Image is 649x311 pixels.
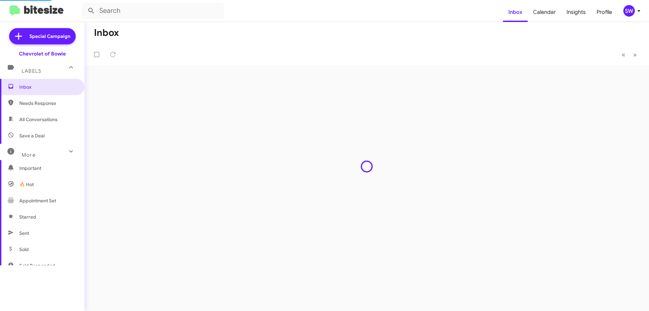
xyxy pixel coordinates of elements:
[19,50,66,57] div: Chevrolet of Bowie
[19,181,34,188] span: 🔥 Hot
[22,68,41,74] span: Labels
[528,2,561,22] a: Calendar
[29,33,70,40] span: Special Campaign
[19,132,45,139] span: Save a Deal
[19,84,77,90] span: Inbox
[622,50,625,59] span: «
[618,48,641,62] nav: Page navigation example
[503,2,528,22] a: Inbox
[618,5,642,17] button: SW
[19,214,36,220] span: Starred
[9,28,76,44] a: Special Campaign
[633,50,637,59] span: »
[19,100,77,107] span: Needs Response
[591,2,618,22] a: Profile
[629,48,641,62] button: Next
[19,116,57,123] span: All Conversations
[618,48,629,62] button: Previous
[94,27,119,38] h1: Inbox
[19,246,29,253] span: Sold
[19,230,29,237] span: Sent
[19,197,56,204] span: Appointment Set
[22,152,35,158] span: More
[82,3,224,19] input: Search
[19,165,77,172] span: Important
[561,2,591,22] a: Insights
[623,5,635,17] div: SW
[19,262,55,269] span: Sold Responded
